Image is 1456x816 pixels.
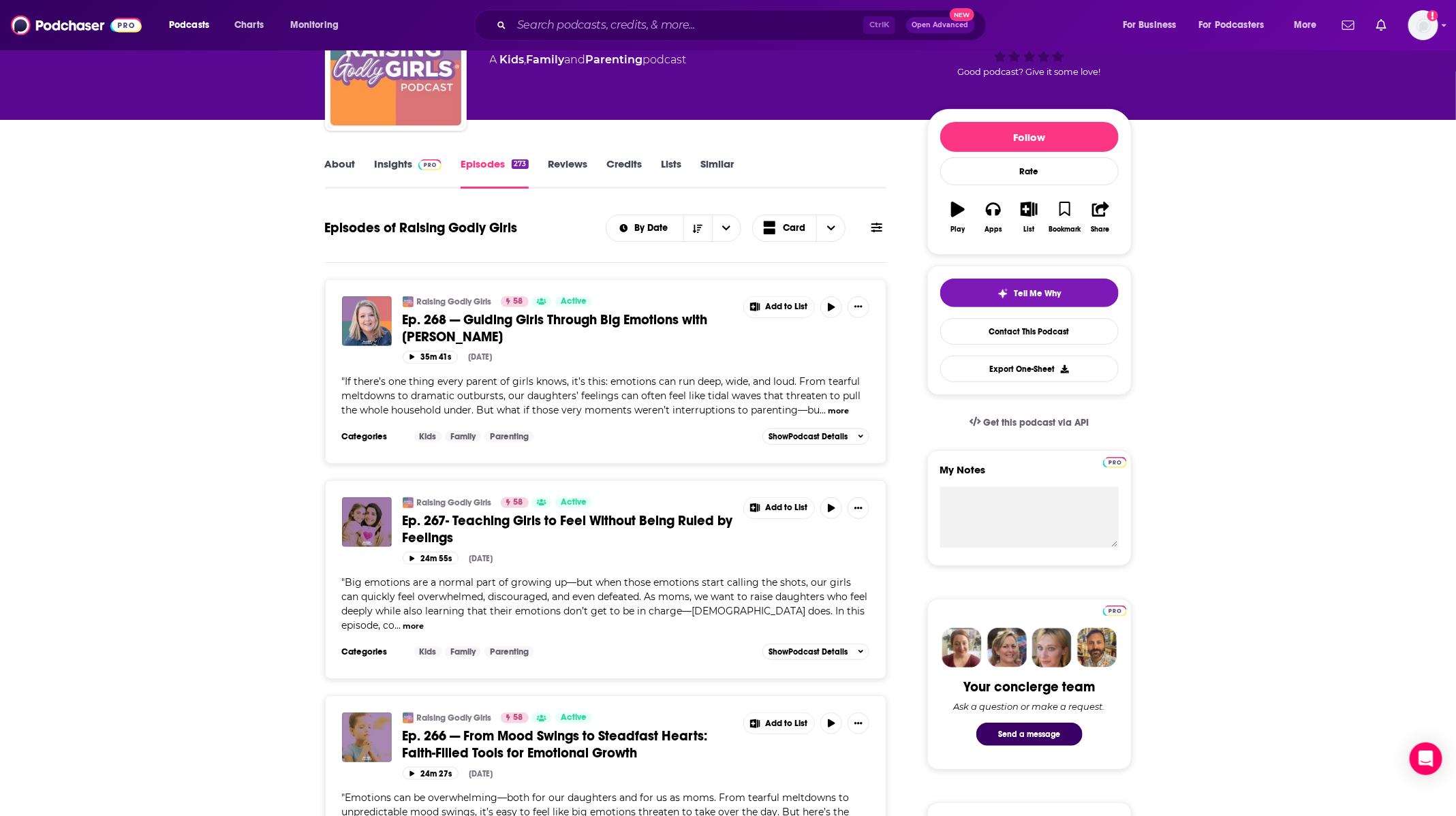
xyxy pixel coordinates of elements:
img: Ep. 266 — From Mood Swings to Steadfast Hearts: Faith-Filled Tools for Emotional Growth [342,712,392,762]
button: Show More Button [744,498,815,518]
span: Monitoring [290,16,339,35]
div: Play [950,225,965,234]
button: Share [1083,193,1118,242]
button: Bookmark [1047,193,1083,242]
a: Lists [661,157,681,189]
a: Raising Godly Girls [417,296,492,307]
span: ... [820,404,826,416]
span: Charts [234,16,264,35]
button: 24m 27s [403,767,459,780]
img: Jon Profile [1077,628,1117,668]
a: Active [555,712,592,723]
button: open menu [159,14,227,36]
a: Ep. 267- Teaching Girls to Feel Without Being Ruled by Feelings [403,512,734,546]
h2: Choose List sort [606,215,741,242]
a: About [325,157,356,189]
span: Ep. 267- Teaching Girls to Feel Without Being Ruled by Feelings [403,512,733,546]
img: Ep. 267- Teaching Girls to Feel Without Being Ruled by Feelings [342,497,392,547]
button: Show More Button [848,497,869,519]
label: My Notes [940,463,1119,487]
a: Parenting [484,646,534,657]
input: Search podcasts, credits, & more... [512,14,863,36]
span: Card [783,223,805,233]
span: Ctrl K [863,16,895,34]
span: Ep. 266 — From Mood Swings to Steadfast Hearts: Faith-Filled Tools for Emotional Growth [403,727,708,762]
a: Ep. 268 — Guiding Girls Through Big Emotions with [PERSON_NAME] [403,311,734,345]
div: Ask a question or make a request. [954,701,1105,712]
a: InsightsPodchaser Pro [375,157,442,189]
a: Show notifications dropdown [1337,14,1360,37]
img: Jules Profile [1032,628,1072,668]
div: Your concierge team [963,678,1095,695]
button: ShowPodcast Details [762,428,870,445]
div: [DATE] [469,352,493,362]
div: Apps [985,225,1002,234]
span: , [525,53,527,66]
img: Ep. 268 — Guiding Girls Through Big Emotions with Michelle Nietert [342,296,392,346]
span: If there’s one thing every parent of girls knows, it’s this: emotions can run deep, wide, and lou... [342,375,861,416]
span: Big emotions are a normal part of growing up—but when those emotions start calling the shots, our... [342,576,868,631]
a: Get this podcast via API [959,406,1100,439]
img: Podchaser Pro [1103,606,1127,616]
img: Sydney Profile [942,628,982,668]
span: Active [561,711,587,725]
a: Show notifications dropdown [1371,14,1392,37]
a: Pro website [1103,455,1127,468]
button: open menu [606,223,683,233]
span: Ep. 268 — Guiding Girls Through Big Emotions with [PERSON_NAME] [403,311,708,345]
span: Tell Me Why [1014,288,1061,299]
span: Active [561,295,587,309]
button: Show More Button [744,713,815,734]
img: Raising Godly Girls [403,497,414,508]
div: 273 [512,159,528,169]
a: Family [445,431,481,442]
a: Similar [700,157,734,189]
img: Barbara Profile [987,628,1027,668]
button: List [1011,193,1047,242]
a: Charts [226,14,272,36]
img: Podchaser - Follow, Share and Rate Podcasts [11,12,142,38]
span: Logged in as ZoeJethani [1408,10,1438,40]
button: Show profile menu [1408,10,1438,40]
button: more [403,621,424,632]
div: Bookmark [1049,225,1081,234]
button: ShowPodcast Details [762,644,870,660]
a: Parenting [586,53,643,66]
img: tell me why sparkle [997,288,1008,299]
span: Add to List [766,719,808,729]
button: open menu [1190,14,1284,36]
span: and [565,53,586,66]
span: For Podcasters [1199,16,1265,35]
span: 58 [514,295,523,309]
span: 58 [514,711,523,725]
a: Raising Godly Girls [417,497,492,508]
img: User Profile [1408,10,1438,40]
img: Raising Godly Girls [403,712,414,723]
a: Reviews [548,157,587,189]
div: Search podcasts, credits, & more... [487,10,1000,41]
a: Active [555,296,592,307]
div: [DATE] [469,769,493,779]
span: More [1294,16,1317,35]
img: Podchaser Pro [1103,457,1127,468]
a: Family [527,53,565,66]
span: New [950,8,974,21]
div: Open Intercom Messenger [1410,742,1442,775]
button: Follow [940,122,1119,152]
a: Pro website [1103,603,1127,616]
a: Active [555,497,592,508]
img: Podchaser Pro [418,159,442,170]
button: open menu [281,14,356,36]
div: A podcast [490,52,687,68]
button: 24m 55s [403,552,459,565]
button: Send a message [976,723,1083,746]
span: " [342,576,868,631]
span: Show Podcast Details [769,432,848,441]
a: Kids [414,646,442,657]
span: Get this podcast via API [983,417,1089,428]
